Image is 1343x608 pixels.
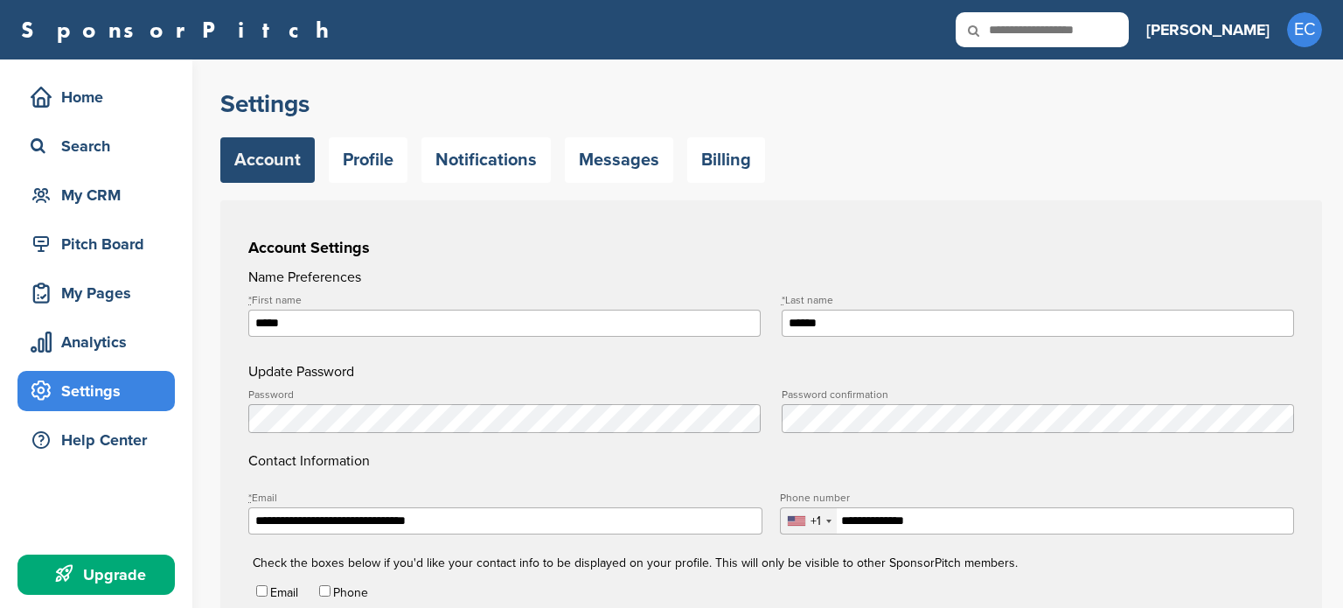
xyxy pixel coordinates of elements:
[248,389,761,400] label: Password
[270,585,298,600] label: Email
[26,424,175,456] div: Help Center
[248,294,252,306] abbr: required
[782,295,1294,305] label: Last name
[248,492,252,504] abbr: required
[248,389,1294,472] h4: Contact Information
[26,228,175,260] div: Pitch Board
[26,81,175,113] div: Home
[781,508,837,534] div: Selected country
[26,326,175,358] div: Analytics
[17,371,175,411] a: Settings
[248,267,1294,288] h4: Name Preferences
[565,137,673,183] a: Messages
[1146,17,1270,42] h3: [PERSON_NAME]
[220,88,1322,120] h2: Settings
[1146,10,1270,49] a: [PERSON_NAME]
[220,137,315,183] a: Account
[248,295,761,305] label: First name
[780,493,1294,503] label: Phone number
[782,389,1294,400] label: Password confirmation
[26,179,175,211] div: My CRM
[21,18,340,41] a: SponsorPitch
[26,559,175,591] div: Upgrade
[248,235,1294,260] h3: Account Settings
[421,137,551,183] a: Notifications
[17,420,175,460] a: Help Center
[17,273,175,313] a: My Pages
[811,515,821,528] div: +1
[26,130,175,162] div: Search
[687,137,765,183] a: Billing
[17,175,175,215] a: My CRM
[329,137,407,183] a: Profile
[248,493,762,503] label: Email
[17,322,175,362] a: Analytics
[26,277,175,309] div: My Pages
[26,375,175,407] div: Settings
[333,585,368,600] label: Phone
[17,555,175,595] a: Upgrade
[782,294,785,306] abbr: required
[17,126,175,166] a: Search
[1287,12,1322,47] span: EC
[17,224,175,264] a: Pitch Board
[248,361,1294,382] h4: Update Password
[17,77,175,117] a: Home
